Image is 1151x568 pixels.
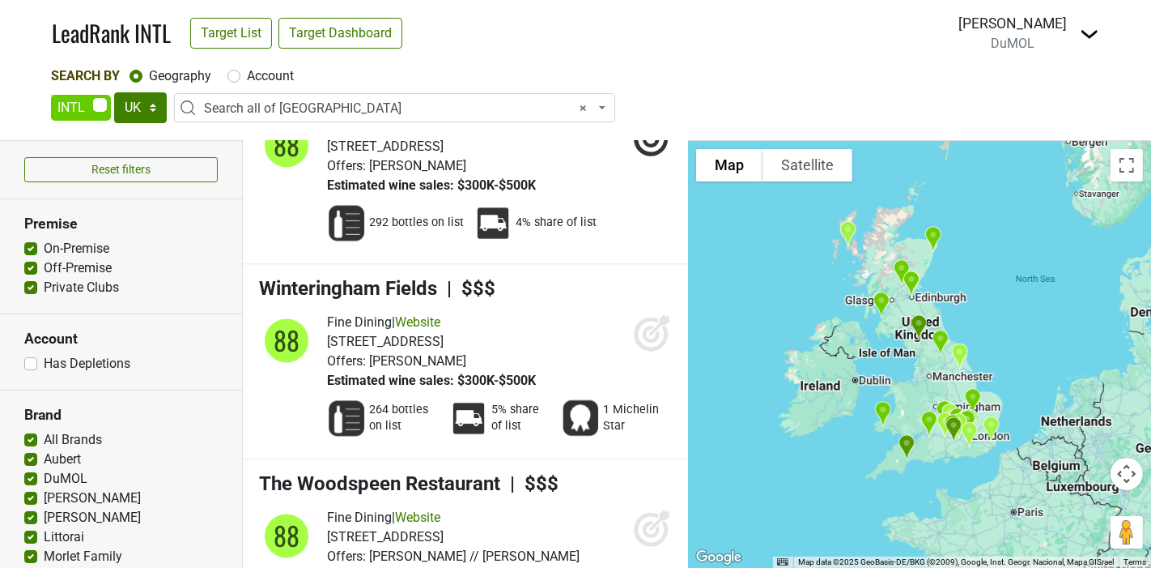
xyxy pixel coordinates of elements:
div: Grove of Narberth [868,395,898,434]
span: [PERSON_NAME] // [PERSON_NAME] [369,549,580,565]
label: Geography [149,66,211,86]
label: Private Clubs [44,278,119,297]
a: LeadRank INTL [52,16,171,50]
a: Open this area in Google Maps (opens a new window) [692,547,745,568]
div: Lympstone Manor EXMOUTH [892,428,922,468]
img: Award [561,399,600,438]
div: La Trompette [950,404,980,443]
div: Coworth Park [944,406,974,446]
span: Offers: [327,549,366,565]
div: Trump Turnberry, a Luxury Collection Resort, Scotland [866,285,896,325]
div: Four Seasons Hotel Hampshire [939,410,969,450]
label: [PERSON_NAME] [44,508,141,527]
div: | [327,509,580,528]
a: Website [395,510,440,526]
img: Wine List [327,204,366,243]
span: 292 bottles on list [369,216,464,232]
h3: Brand [24,407,218,424]
button: Toggle fullscreen view [1111,149,1143,182]
span: [STREET_ADDRESS] [327,139,444,155]
span: Offers: [327,159,366,174]
div: Grantley Hall [925,323,955,363]
div: Winteringham Fields [945,336,975,376]
img: Dropdown Menu [1080,24,1099,44]
div: Waldorf Astoria Edinburgh - The Caledonian [896,264,926,304]
div: 88 [262,512,311,561]
span: [STREET_ADDRESS] [327,335,444,350]
div: Estelle Manor [929,394,959,433]
img: Percent Distributor Share [449,399,488,438]
div: University Arms Hotel, Autograph Collection [958,382,987,421]
a: Target Dashboard [278,18,402,49]
span: Fine Dining [327,510,392,526]
span: Map data ©2025 GeoBasis-DE/BKG (©2009), Google, Inst. Geogr. Nacional, Mapa GISrael [798,557,1114,566]
img: Wine List [327,399,366,438]
a: Target List [190,18,272,49]
span: Search all of United Kingdom [204,99,595,118]
span: 1 Michelin Star [603,403,662,435]
h4: The Woodspeen Restaurant | $$$ [259,473,672,497]
div: | [327,314,536,333]
span: 4% share of list [516,216,597,232]
span: 264 bottles on list [369,403,440,435]
span: Estimated wine sales: $300K-$500K [327,374,536,389]
a: Terms (opens in new tab) [1123,557,1146,566]
img: Percent Distributor Share [474,204,512,243]
span: Offers: [327,354,366,369]
span: 5% share of list [491,403,550,435]
img: quadrant_split.svg [259,509,314,564]
div: Lucknam Park Hotel & Spa [914,404,944,444]
span: Estimated wine sales: $300K-$500K [327,178,536,194]
div: Gravetye Manor [954,415,984,455]
span: Search all of United Kingdom [174,93,615,122]
label: Account [247,66,294,86]
label: Off-Premise [44,258,112,278]
label: [PERSON_NAME] [44,489,141,508]
label: Morlet Family [44,547,122,566]
span: Fine Dining [327,315,392,331]
label: Aubert [44,450,81,469]
img: Google [692,547,745,568]
img: quadrant_split.svg [259,118,314,173]
span: DuMOL [991,36,1034,51]
div: Askham Hall [904,308,934,348]
div: Le Manoir aux Quat'Saisons, A Belmond Hotel [935,396,965,436]
div: MacLeod House & Lodge, Trump Aberdeen [918,220,948,259]
span: Search By [51,68,120,83]
a: Website [395,315,440,331]
label: Has Depletions [44,354,130,374]
span: Remove all items [580,99,587,118]
span: [PERSON_NAME] [369,159,466,174]
h3: Premise [24,216,218,233]
div: Cliveden House [942,401,972,441]
button: Reset filters [24,157,218,182]
button: Show street map [696,149,762,182]
div: 88 [262,122,311,170]
div: The Gleneagles Hotel [886,253,916,293]
div: 88 [262,317,311,365]
div: The Woodspeen Restaurant [930,405,960,445]
label: All Brands [44,430,102,450]
span: [PERSON_NAME] [369,354,466,369]
h4: Winteringham Fields | $$$ [259,278,672,301]
div: Hotel Xenia, Autograph Collection [952,404,982,443]
div: The Three Chimneys ISLE OF SKYE [833,214,863,254]
label: Littorai [44,527,84,547]
div: [PERSON_NAME] [958,13,1067,34]
button: Map camera controls [1111,458,1143,490]
label: On-Premise [44,239,109,258]
label: DuMOL [44,469,87,489]
div: The Fordwich Arms [976,409,1006,449]
img: quadrant_split.svg [259,314,314,369]
button: Drag Pegman onto the map to open Street View [1111,516,1143,549]
span: [STREET_ADDRESS] [327,530,444,545]
div: Heckfield Place [937,408,967,447]
button: Keyboard shortcuts [777,557,788,568]
button: Show satellite imagery [762,149,852,182]
h3: Account [24,331,218,348]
